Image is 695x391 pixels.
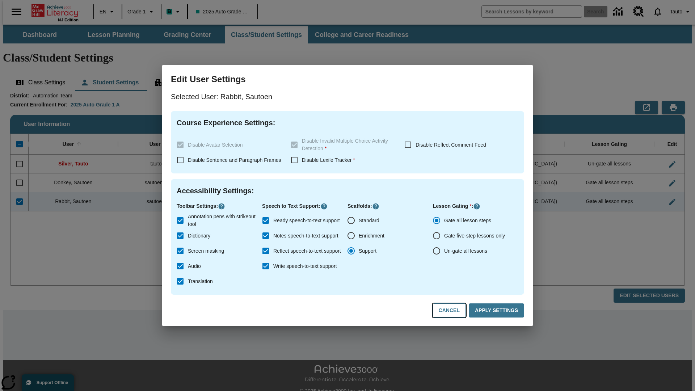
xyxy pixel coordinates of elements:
[177,117,518,129] h4: Course Experience Settings :
[302,138,388,151] span: Disable Invalid Multiple Choice Activity Detection
[188,278,213,285] span: Translation
[273,247,341,255] span: Reflect speech-to-text support
[444,232,505,240] span: Gate five-step lessons only
[433,202,518,210] p: Lesson Gating :
[473,203,480,210] button: Click here to know more about
[177,185,518,197] h4: Accessibility Settings :
[188,247,224,255] span: Screen masking
[372,203,379,210] button: Click here to know more about
[188,157,281,163] span: Disable Sentence and Paragraph Frames
[433,303,466,318] button: Cancel
[273,217,340,224] span: Ready speech-to-text support
[188,262,201,270] span: Audio
[262,202,347,210] p: Speech to Text Support :
[347,202,433,210] p: Scaffolds :
[173,137,285,152] label: These settings are specific to individual classes. To see these settings or make changes, please ...
[273,232,338,240] span: Notes speech-to-text support
[416,142,486,148] span: Disable Reflect Comment Feed
[359,217,379,224] span: Standard
[320,203,328,210] button: Click here to know more about
[188,142,243,148] span: Disable Avatar Selection
[188,232,210,240] span: Dictionary
[218,203,225,210] button: Click here to know more about
[177,202,262,210] p: Toolbar Settings :
[444,247,487,255] span: Un-gate all lessons
[171,73,524,85] h3: Edit User Settings
[359,232,384,240] span: Enrichment
[444,217,491,224] span: Gate all lesson steps
[273,262,337,270] span: Write speech-to-text support
[359,247,376,255] span: Support
[171,91,524,102] p: Selected User: Rabbit, Sautoen
[287,137,399,152] label: These settings are specific to individual classes. To see these settings or make changes, please ...
[188,213,256,228] span: Annotation pens with strikeout tool
[469,303,524,318] button: Apply Settings
[302,157,355,163] span: Disable Lexile Tracker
